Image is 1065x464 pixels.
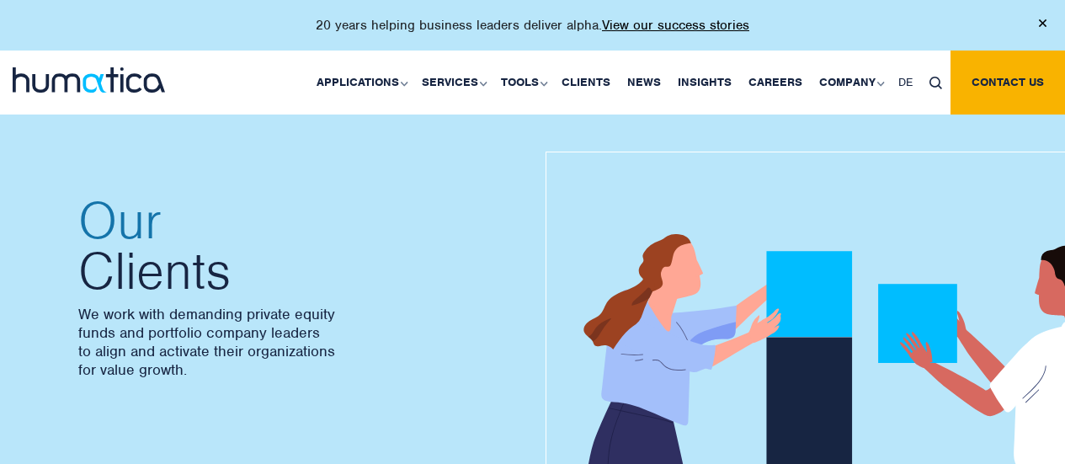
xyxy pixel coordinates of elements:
span: DE [898,75,913,89]
p: We work with demanding private equity funds and portfolio company leaders to align and activate t... [78,305,516,379]
a: DE [890,51,921,115]
a: Services [413,51,493,115]
p: 20 years helping business leaders deliver alpha. [316,17,749,34]
a: Insights [669,51,740,115]
img: logo [13,67,165,93]
a: Contact us [951,51,1065,115]
h2: Clients [78,195,516,296]
a: Applications [308,51,413,115]
span: Our [78,195,516,246]
a: News [619,51,669,115]
a: View our success stories [602,17,749,34]
a: Company [811,51,890,115]
a: Tools [493,51,553,115]
img: search_icon [929,77,942,89]
a: Clients [553,51,619,115]
a: Careers [740,51,811,115]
